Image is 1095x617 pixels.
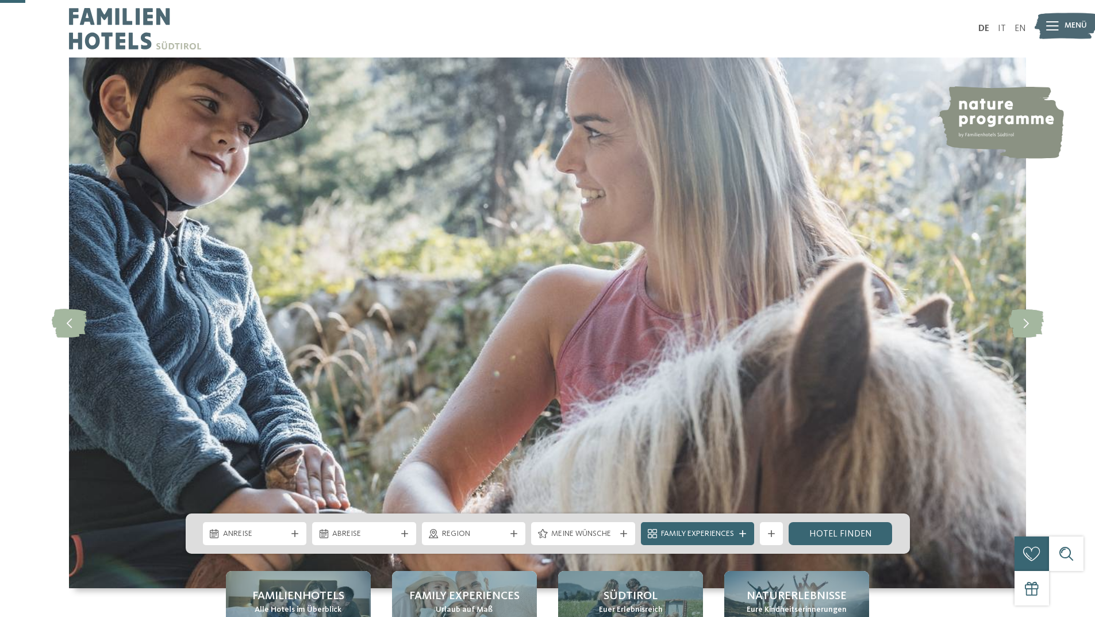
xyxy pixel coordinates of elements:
[69,58,1026,588] img: Familienhotels Südtirol: The happy family places
[442,528,506,540] span: Region
[255,604,341,616] span: Alle Hotels im Überblick
[1065,20,1087,32] span: Menü
[661,528,734,540] span: Family Experiences
[409,588,520,604] span: Family Experiences
[747,604,847,616] span: Eure Kindheitserinnerungen
[604,588,658,604] span: Südtirol
[551,528,615,540] span: Meine Wünsche
[332,528,396,540] span: Abreise
[252,588,344,604] span: Familienhotels
[1015,24,1026,33] a: EN
[789,522,893,545] a: Hotel finden
[998,24,1006,33] a: IT
[223,528,287,540] span: Anreise
[747,588,847,604] span: Naturerlebnisse
[978,24,989,33] a: DE
[436,604,493,616] span: Urlaub auf Maß
[938,86,1064,159] img: nature programme by Familienhotels Südtirol
[599,604,663,616] span: Euer Erlebnisreich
